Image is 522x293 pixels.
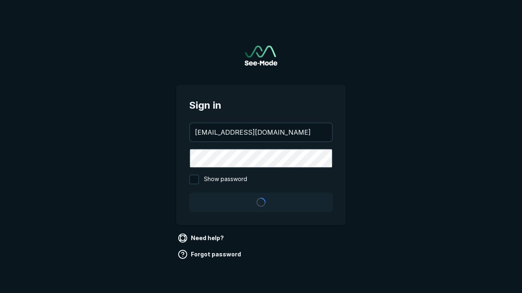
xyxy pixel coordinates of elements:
img: See-Mode Logo [245,46,277,66]
input: your@email.com [190,123,332,141]
a: Go to sign in [245,46,277,66]
a: Forgot password [176,248,244,261]
span: Sign in [189,98,333,113]
a: Need help? [176,232,227,245]
span: Show password [204,175,247,184]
